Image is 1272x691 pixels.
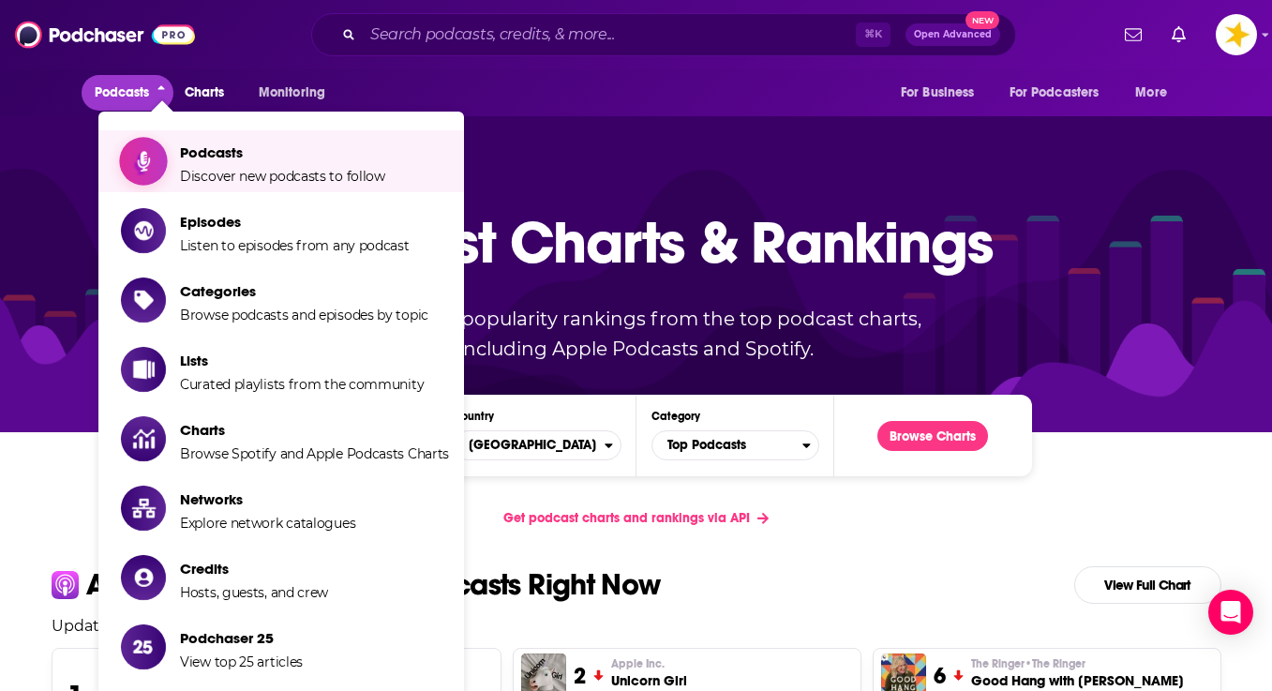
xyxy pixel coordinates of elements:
p: Apple Inc. [611,656,687,671]
span: Networks [180,490,355,508]
h3: Good Hang with [PERSON_NAME] [971,671,1184,690]
a: The Ringer•The RingerGood Hang with [PERSON_NAME] [971,656,1184,690]
a: Get podcast charts and rankings via API [488,495,784,541]
a: Charts [172,75,236,111]
span: Episodes [180,213,410,231]
span: [GEOGRAPHIC_DATA] [454,429,604,461]
span: For Podcasters [1010,80,1100,106]
span: Credits [180,560,328,578]
button: open menu [1122,75,1190,111]
span: The Ringer [971,656,1085,671]
span: Browse podcasts and episodes by topic [180,307,428,323]
input: Search podcasts, credits, & more... [363,20,856,50]
span: Podchaser 25 [180,629,303,647]
a: Show notifications dropdown [1164,19,1193,51]
p: The Ringer • The Ringer [971,656,1184,671]
span: For Business [901,80,975,106]
span: Lists [180,352,424,369]
button: close menu [82,75,174,111]
span: Logged in as Spreaker_Prime [1216,14,1257,55]
span: View top 25 articles [180,653,303,670]
span: Apple Inc. [611,656,665,671]
button: Categories [651,430,819,460]
span: Podcasts [95,80,150,106]
span: More [1135,80,1167,106]
button: open menu [888,75,998,111]
a: Apple Inc.Unicorn Girl [611,656,687,690]
img: Podchaser - Follow, Share and Rate Podcasts [15,17,195,53]
button: Show profile menu [1216,14,1257,55]
span: Podcasts [180,143,385,161]
span: New [965,11,999,29]
button: open menu [246,75,350,111]
span: Charts [180,421,449,439]
h3: 6 [934,662,946,690]
button: Open AdvancedNew [905,23,1000,46]
span: Browse Spotify and Apple Podcasts Charts [180,445,449,462]
span: Monitoring [259,80,325,106]
span: Hosts, guests, and crew [180,584,328,601]
div: Open Intercom Messenger [1208,590,1253,635]
img: User Profile [1216,14,1257,55]
a: Show notifications dropdown [1117,19,1149,51]
span: Charts [185,80,225,106]
span: Explore network catalogues [180,515,355,532]
a: View Full Chart [1074,566,1221,604]
span: Curated playlists from the community [180,376,424,393]
span: Listen to episodes from any podcast [180,237,410,254]
span: Categories [180,282,428,300]
span: Top Podcasts [652,429,802,461]
span: • The Ringer [1025,657,1085,670]
button: Browse Charts [877,421,988,451]
div: Search podcasts, credits, & more... [311,13,1016,56]
button: Countries [453,430,621,460]
img: apple Icon [52,571,79,598]
p: Updated: [DATE] [37,617,1236,635]
span: ⌘ K [856,23,890,47]
span: Discover new podcasts to follow [180,168,385,185]
button: open menu [997,75,1127,111]
p: Podcast Charts & Rankings [278,181,994,303]
span: Open Advanced [914,30,992,39]
h3: Unicorn Girl [611,671,687,690]
h3: 2 [574,662,586,690]
p: Up-to-date popularity rankings from the top podcast charts, including Apple Podcasts and Spotify. [314,304,959,364]
p: Apple Podcasts Top U.S. Podcasts Right Now [86,570,661,600]
span: Get podcast charts and rankings via API [503,510,750,526]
